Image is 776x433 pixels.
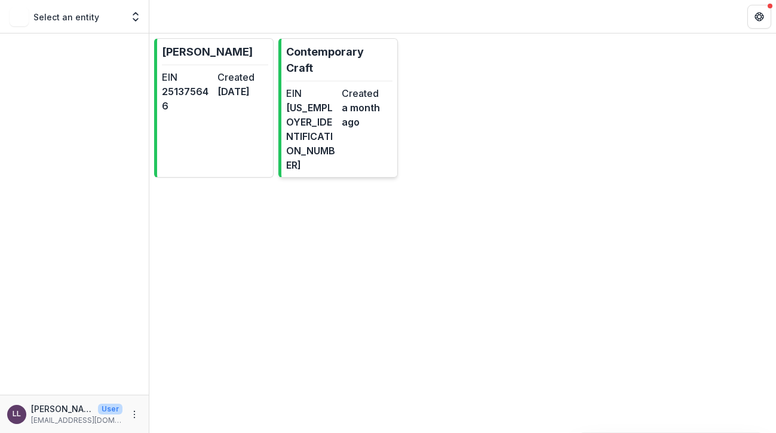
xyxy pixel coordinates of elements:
[13,410,21,418] div: Liz Lenthe
[33,11,99,23] p: Select an entity
[31,402,93,415] p: [PERSON_NAME]
[31,415,122,426] p: [EMAIL_ADDRESS][DOMAIN_NAME]
[286,44,392,76] p: Contemporary Craft
[217,84,268,99] dd: [DATE]
[127,407,142,422] button: More
[217,70,268,84] dt: Created
[162,84,213,113] dd: 251375646
[127,5,144,29] button: Open entity switcher
[342,100,392,129] dd: a month ago
[286,86,337,100] dt: EIN
[278,38,398,178] a: Contemporary CraftEIN[US_EMPLOYER_IDENTIFICATION_NUMBER]Createda month ago
[286,100,337,172] dd: [US_EMPLOYER_IDENTIFICATION_NUMBER]
[162,70,213,84] dt: EIN
[10,7,29,26] img: Select an entity
[162,44,253,60] p: [PERSON_NAME]
[98,404,122,414] p: User
[747,5,771,29] button: Get Help
[342,86,392,100] dt: Created
[154,38,274,178] a: [PERSON_NAME]EIN251375646Created[DATE]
